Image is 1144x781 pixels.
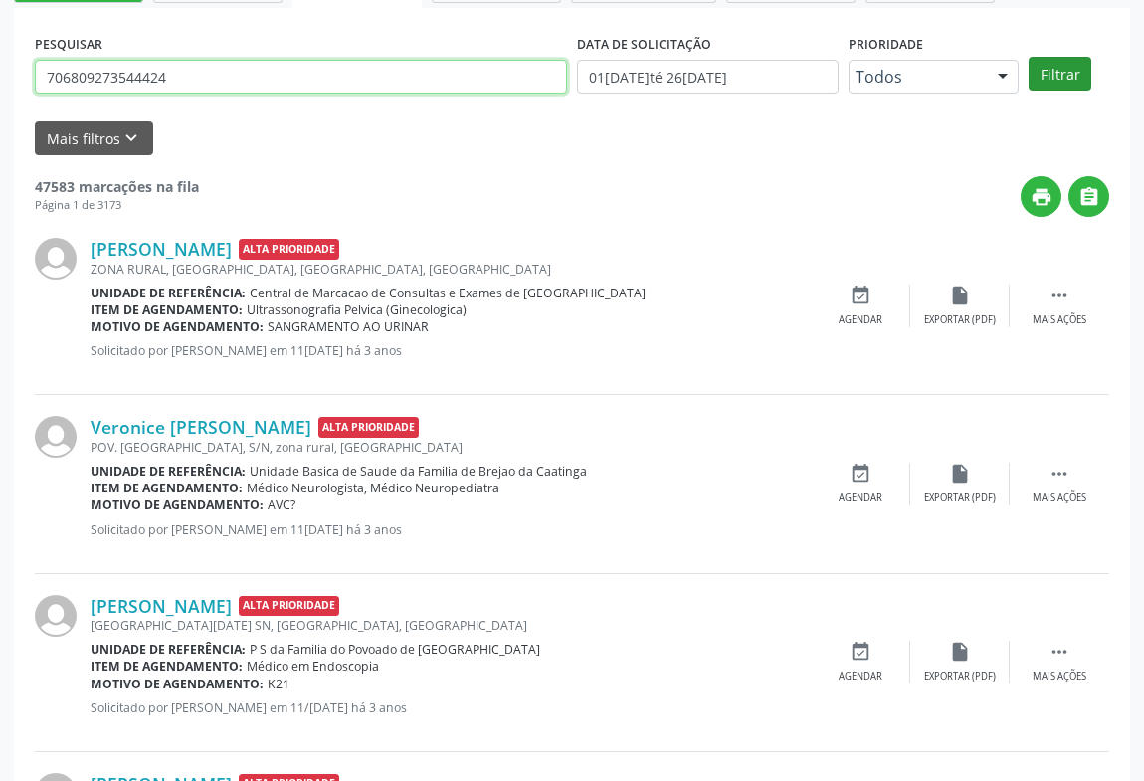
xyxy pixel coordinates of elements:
[850,463,871,485] i: event_available
[91,617,811,634] div: [GEOGRAPHIC_DATA][DATE] SN, [GEOGRAPHIC_DATA], [GEOGRAPHIC_DATA]
[1021,176,1061,217] button: print
[91,285,246,301] b: Unidade de referência:
[91,658,243,675] b: Item de agendamento:
[91,496,264,513] b: Motivo de agendamento:
[1033,313,1086,327] div: Mais ações
[949,463,971,485] i: insert_drive_file
[268,496,295,513] span: AVC?
[1049,641,1070,663] i: 
[924,491,996,505] div: Exportar (PDF)
[239,239,339,260] span: Alta Prioridade
[1033,491,1086,505] div: Mais ações
[120,127,142,149] i: keyboard_arrow_down
[35,177,199,196] strong: 47583 marcações na fila
[839,670,882,683] div: Agendar
[247,301,467,318] span: Ultrassonografia Pelvica (Ginecologica)
[91,641,246,658] b: Unidade de referência:
[239,596,339,617] span: Alta Prioridade
[91,261,811,278] div: ZONA RURAL, [GEOGRAPHIC_DATA], [GEOGRAPHIC_DATA], [GEOGRAPHIC_DATA]
[35,416,77,458] img: img
[91,342,811,359] p: Solicitado por [PERSON_NAME] em 11[DATE] há 3 anos
[247,658,379,675] span: Médico em Endoscopia
[247,480,499,496] span: Médico Neurologista, Médico Neuropediatra
[250,285,646,301] span: Central de Marcacao de Consultas e Exames de [GEOGRAPHIC_DATA]
[924,313,996,327] div: Exportar (PDF)
[1049,285,1070,306] i: 
[91,463,246,480] b: Unidade de referência:
[1068,176,1109,217] button: 
[839,491,882,505] div: Agendar
[91,301,243,318] b: Item de agendamento:
[1029,57,1091,91] button: Filtrar
[35,238,77,280] img: img
[318,417,419,438] span: Alta Prioridade
[250,641,540,658] span: P S da Familia do Povoado de [GEOGRAPHIC_DATA]
[91,238,232,260] a: [PERSON_NAME]
[949,641,971,663] i: insert_drive_file
[1031,186,1052,208] i: print
[268,676,289,692] span: K21
[577,60,839,94] input: Selecione um intervalo
[577,29,711,60] label: DATA DE SOLICITAÇÃO
[91,595,232,617] a: [PERSON_NAME]
[856,67,979,87] span: Todos
[91,480,243,496] b: Item de agendamento:
[849,29,923,60] label: Prioridade
[850,641,871,663] i: event_available
[35,60,567,94] input: Nome, CNS
[949,285,971,306] i: insert_drive_file
[91,416,311,438] a: Veronice [PERSON_NAME]
[839,313,882,327] div: Agendar
[924,670,996,683] div: Exportar (PDF)
[1049,463,1070,485] i: 
[91,676,264,692] b: Motivo de agendamento:
[268,318,429,335] span: SANGRAMENTO AO URINAR
[1033,670,1086,683] div: Mais ações
[91,439,811,456] div: POV. [GEOGRAPHIC_DATA], S/N, zona rural, [GEOGRAPHIC_DATA]
[35,121,153,156] button: Mais filtroskeyboard_arrow_down
[35,197,199,214] div: Página 1 de 3173
[91,521,811,538] p: Solicitado por [PERSON_NAME] em 11[DATE] há 3 anos
[91,318,264,335] b: Motivo de agendamento:
[91,699,811,716] p: Solicitado por [PERSON_NAME] em 11/[DATE] há 3 anos
[1078,186,1100,208] i: 
[35,29,102,60] label: PESQUISAR
[35,595,77,637] img: img
[850,285,871,306] i: event_available
[250,463,587,480] span: Unidade Basica de Saude da Familia de Brejao da Caatinga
